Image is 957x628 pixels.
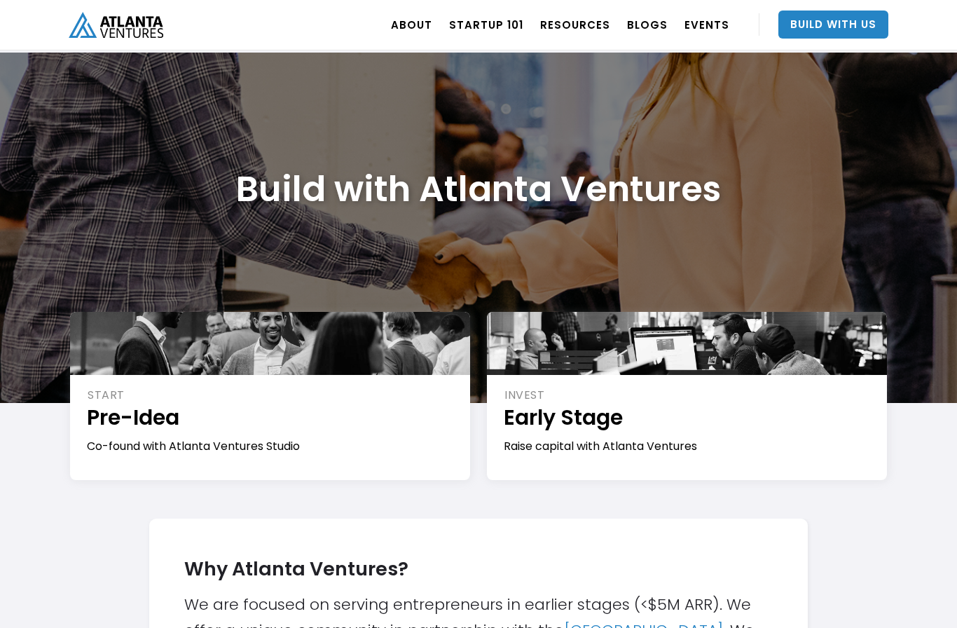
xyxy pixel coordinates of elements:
div: Co-found with Atlanta Ventures Studio [87,439,455,454]
a: INVESTEarly StageRaise capital with Atlanta Ventures [487,312,887,480]
div: Raise capital with Atlanta Ventures [504,439,872,454]
h1: Early Stage [504,403,872,432]
a: Startup 101 [449,5,523,44]
a: Build With Us [778,11,888,39]
a: ABOUT [391,5,432,44]
strong: Why Atlanta Ventures? [184,556,408,582]
div: INVEST [504,388,872,403]
a: RESOURCES [540,5,610,44]
h1: Build with Atlanta Ventures [236,168,721,210]
a: STARTPre-IdeaCo-found with Atlanta Ventures Studio [70,312,470,480]
h1: Pre-Idea [87,403,455,432]
a: BLOGS [627,5,668,44]
a: EVENTS [684,5,729,44]
div: START [88,388,455,403]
